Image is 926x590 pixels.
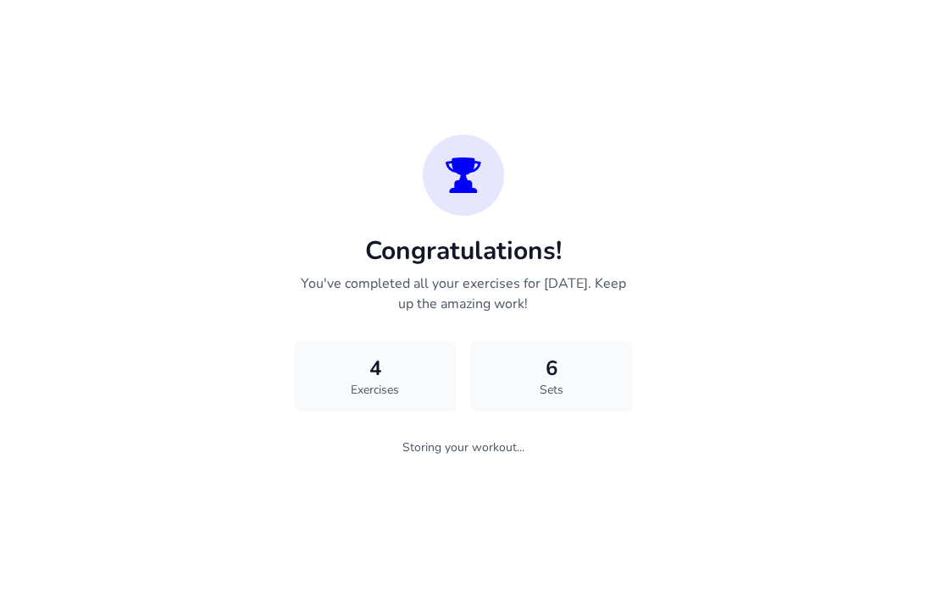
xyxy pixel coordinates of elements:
[294,236,633,267] h2: Congratulations!
[402,439,524,456] span: Storing your workout...
[484,382,619,399] div: Sets
[484,355,619,382] div: 6
[294,273,633,314] p: You've completed all your exercises for [DATE]. Keep up the amazing work!
[308,382,443,399] div: Exercises
[308,355,443,382] div: 4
